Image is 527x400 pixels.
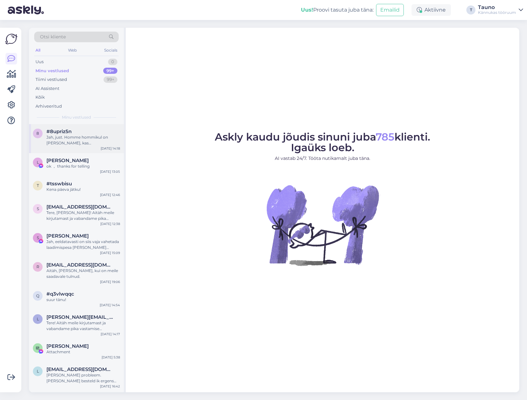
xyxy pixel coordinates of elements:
[46,314,114,320] span: lauri.kummel@gmail.com
[100,221,120,226] div: [DATE] 12:38
[36,131,39,136] span: 8
[46,181,72,187] span: #tsswbisu
[215,155,430,162] p: AI vastab 24/7. Tööta nutikamalt juba täna.
[35,85,59,92] div: AI Assistent
[100,384,120,389] div: [DATE] 16:42
[67,46,78,54] div: Web
[62,114,91,120] span: Minu vestlused
[34,46,42,54] div: All
[46,320,120,332] div: Tere! Aitäh meile kirjutamast ja vabandame pika vastamise [PERSON_NAME]. Jah, see toode on meil p...
[100,303,120,307] div: [DATE] 14:54
[46,158,89,163] span: Lynn Wandkey
[100,250,120,255] div: [DATE] 15:09
[46,239,120,250] div: Jah, eeldatavasti on siis vaja vahetada laadimispesa [PERSON_NAME] maksumus 99€.
[101,332,120,337] div: [DATE] 14:17
[108,59,117,65] div: 0
[46,268,120,279] div: Aitäh, [PERSON_NAME], kui on meile saadavale tulnud.
[103,68,117,74] div: 99+
[376,4,404,16] button: Emailid
[46,262,114,268] span: reimu.saaremaa@gmail.com
[100,169,120,174] div: [DATE] 13:05
[215,131,430,154] span: Askly kaudu jõudis sinuni juba klienti. Igaüks loeb.
[46,291,74,297] span: #q3vlwqqc
[466,5,475,15] div: T
[100,192,120,197] div: [DATE] 12:46
[5,33,17,45] img: Askly Logo
[46,343,89,349] span: 晓辉 胡
[412,4,451,16] div: Aktiivne
[46,349,120,355] div: Attachment
[264,167,381,283] img: No Chat active
[35,59,44,65] div: Uus
[36,293,39,298] span: q
[478,5,523,15] a: TaunoKännukas tööruum
[36,264,39,269] span: r
[37,317,39,321] span: l
[46,163,120,169] div: ok ， thanks for telling
[46,366,114,372] span: le.verkamman@solcon.nl
[46,233,89,239] span: Sten Juhanson
[478,10,516,15] div: Kännukas tööruum
[102,355,120,360] div: [DATE] 5:38
[37,369,39,374] span: l
[301,6,373,14] div: Proovi tasuta juba täna:
[35,68,69,74] div: Minu vestlused
[36,346,40,350] span: 晓
[376,131,394,143] span: 785
[104,76,117,83] div: 99+
[37,206,39,211] span: s
[478,5,516,10] div: Tauno
[35,76,67,83] div: Tiimi vestlused
[46,372,120,384] div: [PERSON_NAME] probleem. [PERSON_NAME] besteld ik ergens anders, als dat beter is. Het moet ook ni...
[101,146,120,151] div: [DATE] 14:18
[40,34,66,40] span: Otsi kliente
[46,297,120,303] div: suur tänu!
[46,129,72,134] span: #8upriz5n
[46,187,120,192] div: Kena päeva jätku!
[37,235,39,240] span: S
[100,279,120,284] div: [DATE] 19:06
[301,7,313,13] b: Uus!
[103,46,119,54] div: Socials
[46,134,120,146] div: Jah, just. Homme hommikul on [PERSON_NAME], kas [PERSON_NAME] [PERSON_NAME] ja jõuab meile homme ...
[46,204,114,210] span: sandersepp90@gmail.com
[37,160,39,165] span: L
[37,183,39,188] span: t
[35,103,62,110] div: Arhiveeritud
[46,210,120,221] div: Tere, [PERSON_NAME]! Aitäh meile kirjutamast ja vabandame pika vastamise [PERSON_NAME]. Jah, Pixe...
[35,94,45,101] div: Kõik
